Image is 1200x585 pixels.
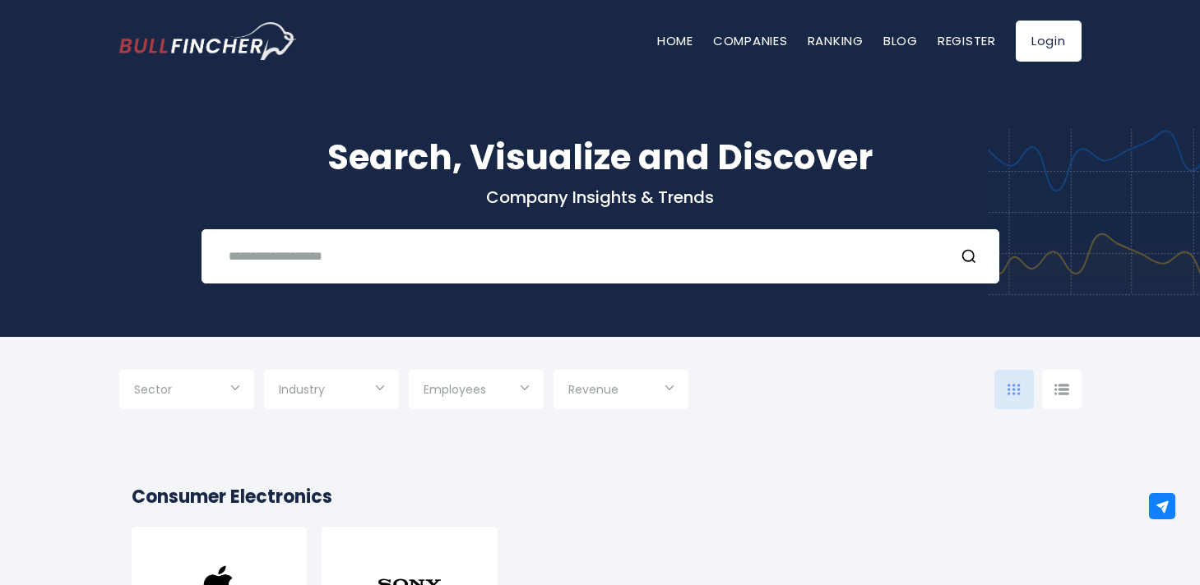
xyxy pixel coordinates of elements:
[657,32,693,49] a: Home
[119,22,297,60] img: Bullfincher logo
[568,382,619,397] span: Revenue
[883,32,918,49] a: Blog
[1008,384,1021,395] img: icon-comp-grid.svg
[134,382,172,397] span: Sector
[961,246,982,267] button: Search
[713,32,788,49] a: Companies
[119,187,1082,208] p: Company Insights & Trends
[279,376,384,406] input: Selection
[424,376,529,406] input: Selection
[1016,21,1082,62] a: Login
[134,376,239,406] input: Selection
[1054,384,1069,395] img: icon-comp-list-view.svg
[568,376,674,406] input: Selection
[279,382,325,397] span: Industry
[132,483,1069,510] h2: Consumer Electronics
[808,32,864,49] a: Ranking
[424,382,486,397] span: Employees
[119,131,1082,183] h1: Search, Visualize and Discover
[119,22,296,60] a: Go to homepage
[938,32,996,49] a: Register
